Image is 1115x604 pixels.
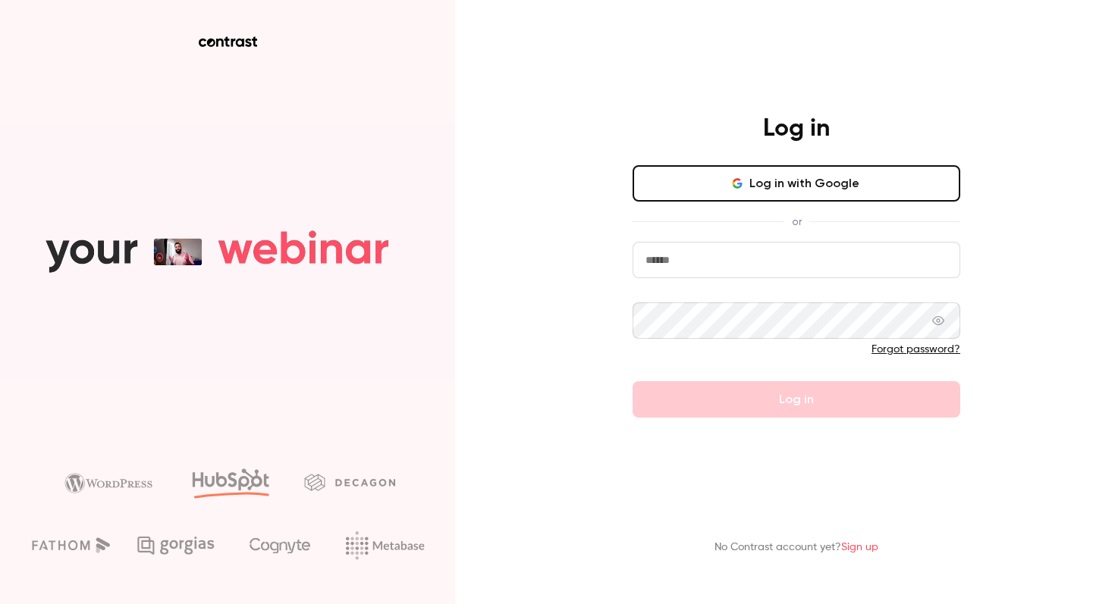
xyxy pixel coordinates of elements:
[763,114,830,144] h4: Log in
[304,474,395,490] img: decagon
[784,214,809,230] span: or
[633,165,960,202] button: Log in with Google
[841,542,878,552] a: Sign up
[872,344,960,355] a: Forgot password?
[715,540,878,555] p: No Contrast account yet?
